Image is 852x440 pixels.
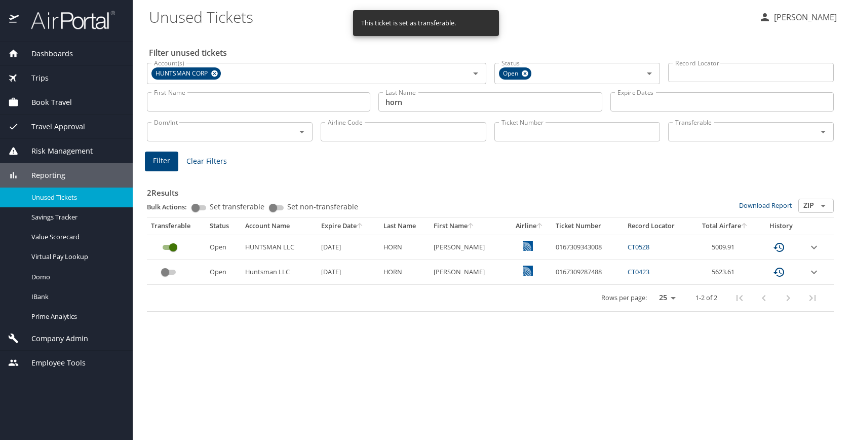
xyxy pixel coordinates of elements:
[317,217,379,235] th: Expire Date
[651,290,679,306] select: rows per page
[552,260,624,285] td: 0167309287488
[379,235,430,260] td: HORN
[31,252,121,262] span: Virtual Pay Lookup
[19,48,73,59] span: Dashboards
[19,72,49,84] span: Trips
[149,1,751,32] h1: Unused Tickets
[153,155,170,167] span: Filter
[642,66,656,81] button: Open
[147,181,834,199] h3: 2 Results
[19,170,65,181] span: Reporting
[145,152,178,171] button: Filter
[469,66,483,81] button: Open
[816,199,830,213] button: Open
[19,357,86,369] span: Employee Tools
[317,235,379,260] td: [DATE]
[19,97,72,108] span: Book Travel
[523,241,533,251] img: United Airlines
[20,10,115,30] img: airportal-logo.png
[210,203,264,210] span: Set transferable
[755,8,841,26] button: [PERSON_NAME]
[808,266,820,278] button: expand row
[816,125,830,139] button: Open
[19,333,88,344] span: Company Admin
[147,217,834,312] table: custom pagination table
[523,266,533,276] img: United Airlines
[692,217,759,235] th: Total Airfare
[499,67,531,80] div: Open
[31,272,121,282] span: Domo
[379,217,430,235] th: Last Name
[430,235,508,260] td: [PERSON_NAME]
[241,235,317,260] td: HUNTSMAN LLC
[692,260,759,285] td: 5623.61
[287,203,358,210] span: Set non-transferable
[741,223,748,230] button: sort
[31,212,121,222] span: Savings Tracker
[552,235,624,260] td: 0167309343008
[241,260,317,285] td: Huntsman LLC
[151,222,202,231] div: Transferable
[628,242,649,251] a: CT05Z8
[206,260,241,285] td: Open
[206,235,241,260] td: Open
[147,202,195,211] p: Bulk Actions:
[379,260,430,285] td: HORN
[759,217,804,235] th: History
[628,267,649,276] a: CT0423
[808,241,820,253] button: expand row
[206,217,241,235] th: Status
[186,155,227,168] span: Clear Filters
[19,121,85,132] span: Travel Approval
[624,217,691,235] th: Record Locator
[151,68,214,79] span: HUNTSMAN CORP
[695,295,717,301] p: 1-2 of 2
[552,217,624,235] th: Ticket Number
[317,260,379,285] td: [DATE]
[430,217,508,235] th: First Name
[357,223,364,230] button: sort
[31,232,121,242] span: Value Scorecard
[430,260,508,285] td: [PERSON_NAME]
[182,152,231,171] button: Clear Filters
[31,193,121,202] span: Unused Tickets
[361,13,456,33] div: This ticket is set as transferable.
[149,45,836,61] h2: Filter unused tickets
[508,217,552,235] th: Airline
[771,11,837,23] p: [PERSON_NAME]
[536,223,544,230] button: sort
[295,125,309,139] button: Open
[241,217,317,235] th: Account Name
[31,292,121,302] span: IBank
[31,312,121,321] span: Prime Analytics
[468,223,475,230] button: sort
[19,145,93,157] span: Risk Management
[151,67,221,80] div: HUNTSMAN CORP
[692,235,759,260] td: 5009.91
[499,68,524,79] span: Open
[9,10,20,30] img: icon-airportal.png
[739,201,792,210] a: Download Report
[601,295,647,301] p: Rows per page:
